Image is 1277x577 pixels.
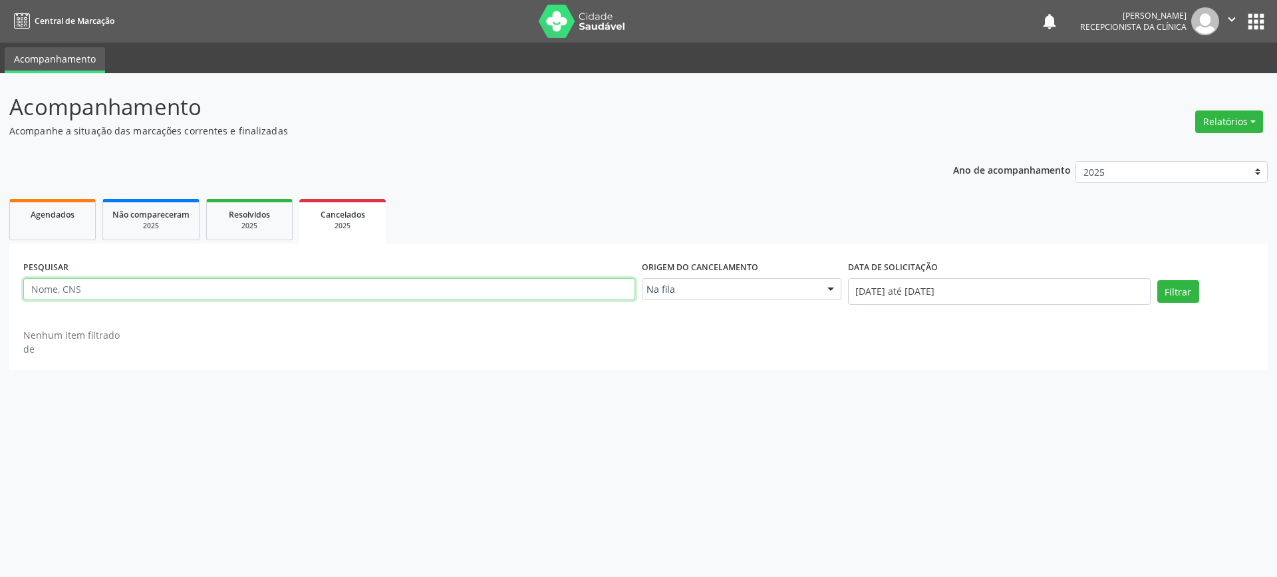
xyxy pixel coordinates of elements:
[646,283,814,296] span: Na fila
[1219,7,1244,35] button: 
[1080,21,1187,33] span: Recepcionista da clínica
[1157,280,1199,303] button: Filtrar
[23,258,69,278] label: PESQUISAR
[1191,7,1219,35] img: img
[23,278,635,301] input: Nome, CNS
[216,221,283,231] div: 2025
[1224,12,1239,27] i: 
[309,221,376,231] div: 2025
[31,209,74,220] span: Agendados
[112,209,190,220] span: Não compareceram
[23,328,120,342] div: Nenhum item filtrado
[1195,110,1263,133] button: Relatórios
[9,91,890,124] p: Acompanhamento
[848,278,1151,305] input: Selecione um intervalo
[1080,10,1187,21] div: [PERSON_NAME]
[23,342,120,356] div: de
[229,209,270,220] span: Resolvidos
[642,258,758,278] label: Origem do cancelamento
[1244,10,1268,33] button: apps
[848,258,938,278] label: DATA DE SOLICITAÇÃO
[953,161,1071,178] p: Ano de acompanhamento
[9,124,890,138] p: Acompanhe a situação das marcações correntes e finalizadas
[1040,12,1059,31] button: notifications
[112,221,190,231] div: 2025
[321,209,365,220] span: Cancelados
[5,47,105,73] a: Acompanhamento
[9,10,114,32] a: Central de Marcação
[35,15,114,27] span: Central de Marcação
